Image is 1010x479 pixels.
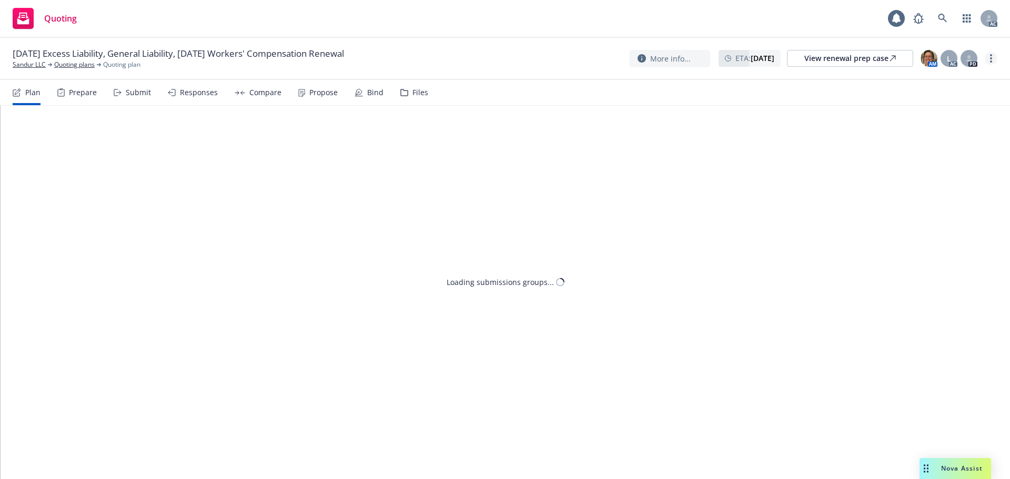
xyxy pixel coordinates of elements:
div: Plan [25,88,41,97]
span: ETA : [735,53,774,64]
span: L [947,53,951,64]
span: Nova Assist [941,464,983,473]
a: View renewal prep case [787,50,913,67]
span: [DATE] Excess Liability, General Liability, [DATE] Workers' Compensation Renewal [13,47,344,60]
div: Propose [309,88,338,97]
div: Responses [180,88,218,97]
div: Files [412,88,428,97]
a: Quoting plans [54,60,95,69]
button: Nova Assist [920,458,991,479]
div: Drag to move [920,458,933,479]
a: Sandur LLC [13,60,46,69]
span: Quoting plan [103,60,140,69]
a: Quoting [8,4,81,33]
a: Report a Bug [908,8,929,29]
img: photo [921,50,937,67]
span: More info... [650,53,691,64]
a: more [985,52,997,65]
a: Switch app [956,8,977,29]
a: Search [932,8,953,29]
div: Bind [367,88,383,97]
strong: [DATE] [751,53,774,63]
div: View renewal prep case [804,50,896,66]
span: Quoting [44,14,77,23]
button: More info... [629,50,710,67]
div: Submit [126,88,151,97]
div: Prepare [69,88,97,97]
div: Compare [249,88,281,97]
div: Loading submissions groups... [447,277,554,288]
